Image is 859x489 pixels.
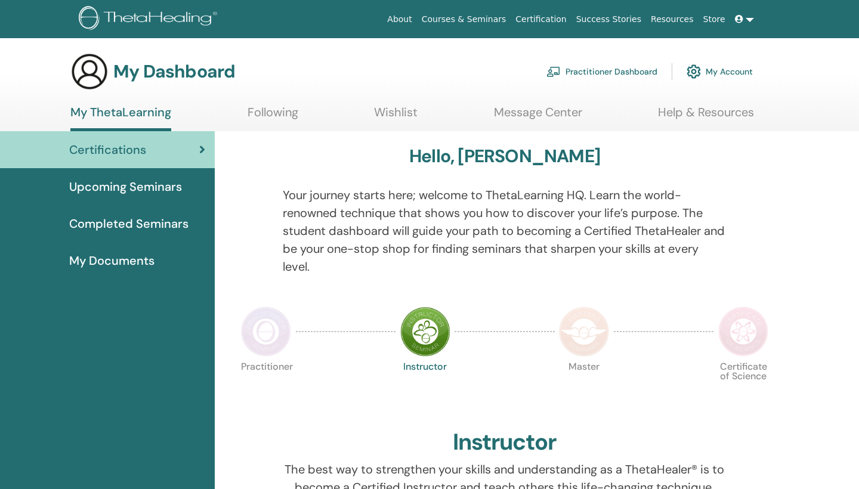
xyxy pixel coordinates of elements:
a: My Account [687,58,753,85]
img: cog.svg [687,61,701,82]
img: logo.png [79,6,221,33]
span: Certifications [69,141,146,159]
a: Success Stories [571,8,646,30]
span: Completed Seminars [69,215,189,233]
a: About [382,8,416,30]
span: My Documents [69,252,155,270]
img: Certificate of Science [718,307,768,357]
img: Practitioner [241,307,291,357]
h3: Hello, [PERSON_NAME] [409,146,600,167]
p: Your journey starts here; welcome to ThetaLearning HQ. Learn the world-renowned technique that sh... [283,186,727,276]
p: Instructor [400,362,450,412]
a: Following [248,105,298,128]
h2: Instructor [453,429,557,456]
p: Master [559,362,609,412]
a: Wishlist [374,105,418,128]
a: Courses & Seminars [417,8,511,30]
img: Instructor [400,307,450,357]
p: Practitioner [241,362,291,412]
p: Certificate of Science [718,362,768,412]
h3: My Dashboard [113,61,235,82]
a: Message Center [494,105,582,128]
a: Help & Resources [658,105,754,128]
img: chalkboard-teacher.svg [546,66,561,77]
a: Store [699,8,730,30]
span: Upcoming Seminars [69,178,182,196]
img: generic-user-icon.jpg [70,52,109,91]
a: Resources [646,8,699,30]
a: Practitioner Dashboard [546,58,657,85]
a: My ThetaLearning [70,105,171,131]
a: Certification [511,8,571,30]
img: Master [559,307,609,357]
